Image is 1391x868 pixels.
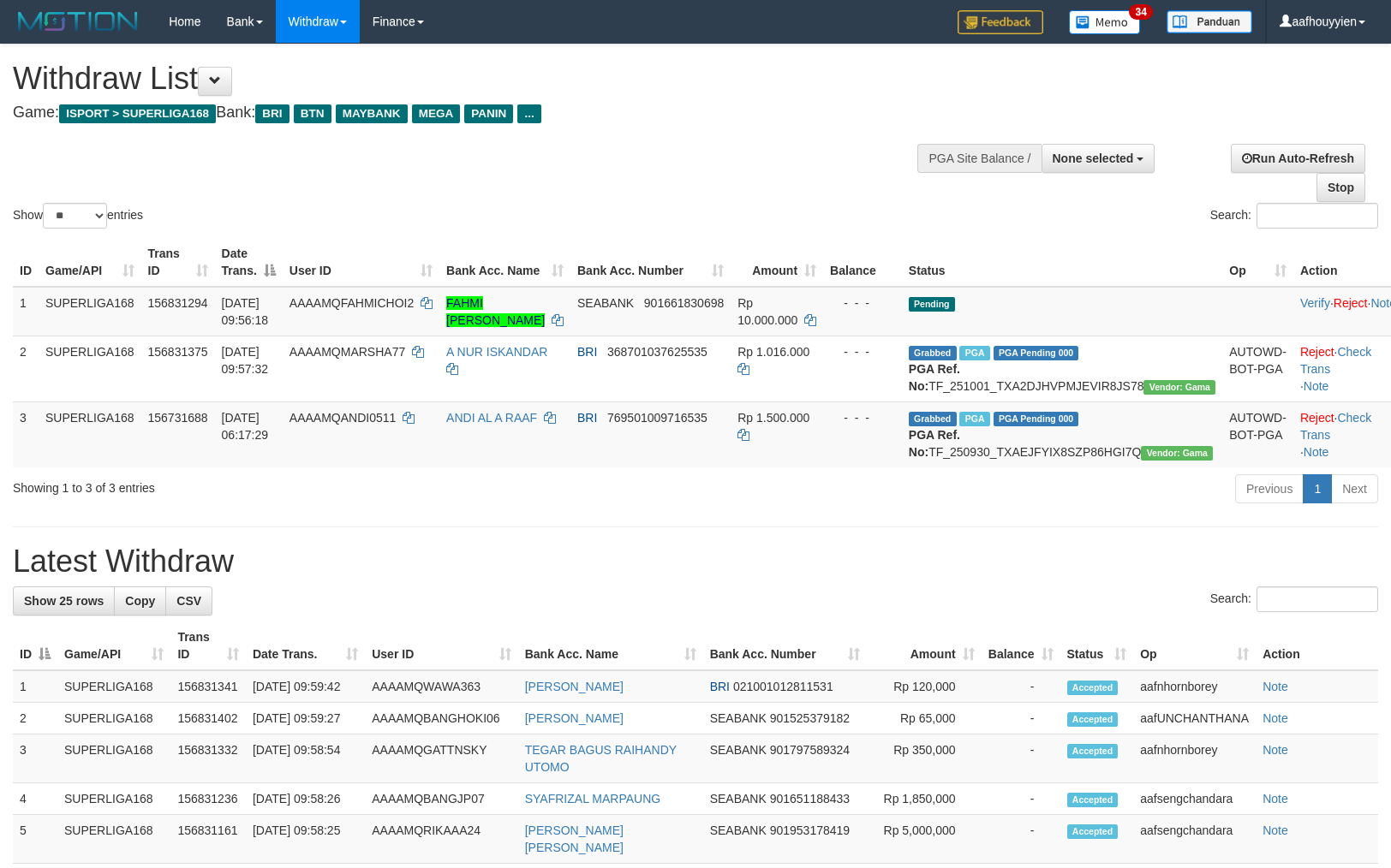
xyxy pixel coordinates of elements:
td: SUPERLIGA168 [39,336,141,401]
a: [PERSON_NAME] [525,711,624,725]
span: Vendor URL: https://trx31.1velocity.biz [1141,446,1213,461]
span: Accepted [1067,793,1119,807]
a: [PERSON_NAME] [PERSON_NAME] [525,823,624,854]
td: 2 [13,336,39,401]
th: Date Trans.: activate to sort column descending [215,238,283,287]
td: Rp 1,850,000 [867,783,981,815]
span: SEABANK [710,823,767,837]
td: - [982,703,1060,734]
td: aafsengchandara [1133,815,1256,864]
a: Note [1304,379,1329,393]
th: Status [902,238,1222,287]
a: FAHMI [PERSON_NAME] [446,296,545,327]
a: Verify [1300,296,1330,310]
td: [DATE] 09:58:54 [246,734,365,783]
a: Note [1263,823,1288,837]
span: None selected [1053,152,1134,165]
td: - [982,783,1060,815]
span: Copy 901661830698 to clipboard [644,296,724,310]
h1: Withdraw List [13,62,910,96]
div: Showing 1 to 3 of 3 entries [13,473,567,496]
span: PGA Pending [994,412,1079,426]
label: Search: [1210,203,1378,229]
td: 156831161 [170,815,246,864]
td: [DATE] 09:59:42 [246,670,365,703]
td: AAAAMQBANGJP07 [365,783,518,815]
span: [DATE] 09:56:18 [222,296,269,327]
th: ID [13,238,39,287]
a: Note [1263,743,1288,757]
a: Previous [1235,474,1304,503]
td: [DATE] 09:59:27 [246,703,365,734]
span: Marked by aafsengchandara [959,346,989,360]
span: Copy 901797589324 to clipboard [770,743,850,757]
span: PGA Pending [994,346,1079,360]
td: SUPERLIGA168 [39,401,141,467]
img: MOTION_logo.png [13,9,143,34]
span: Rp 1.500.000 [737,411,809,425]
span: Copy 901953178419 to clipboard [770,823,850,837]
span: SEABANK [710,792,767,806]
span: Accepted [1067,744,1119,758]
span: Copy [125,594,155,608]
a: [PERSON_NAME] [525,680,624,693]
td: 3 [13,734,57,783]
th: Op: activate to sort column ascending [1222,238,1293,287]
th: Action [1256,621,1378,670]
a: Note [1263,680,1288,693]
span: AAAAMQANDI0511 [290,411,397,425]
a: Reject [1334,296,1368,310]
b: PGA Ref. No: [909,428,960,459]
span: Copy 021001012811531 to clipboard [733,680,833,693]
th: Date Trans.: activate to sort column ascending [246,621,365,670]
label: Show entries [13,203,143,229]
td: TF_250930_TXAEJFYIX8SZP86HGI7Q [902,401,1222,467]
td: Rp 120,000 [867,670,981,703]
th: Game/API: activate to sort column ascending [57,621,170,670]
input: Search: [1257,203,1378,229]
span: BRI [577,345,597,359]
td: 156831402 [170,703,246,734]
span: Show 25 rows [24,594,104,608]
th: Bank Acc. Name: activate to sort column ascending [518,621,703,670]
span: AAAAMQMARSHA77 [290,345,405,359]
a: A NUR ISKANDAR [446,345,547,359]
span: Copy 901651188433 to clipboard [770,792,850,806]
a: Check Trans [1300,345,1371,376]
span: [DATE] 09:57:32 [222,345,269,376]
th: Amount: activate to sort column ascending [867,621,981,670]
td: SUPERLIGA168 [57,734,170,783]
td: 1 [13,287,39,336]
td: 4 [13,783,57,815]
td: SUPERLIGA168 [57,703,170,734]
td: AAAAMQBANGHOKI06 [365,703,518,734]
span: Accepted [1067,712,1119,727]
div: - - - [830,294,895,312]
img: Feedback.jpg [958,10,1043,34]
td: SUPERLIGA168 [57,670,170,703]
td: 156831341 [170,670,246,703]
th: Amount: activate to sort column ascending [731,238,823,287]
span: PANIN [464,104,513,123]
th: Bank Acc. Number: activate to sort column ascending [703,621,868,670]
a: Reject [1300,411,1334,425]
td: SUPERLIGA168 [57,783,170,815]
td: [DATE] 09:58:25 [246,815,365,864]
span: BRI [255,104,289,123]
td: SUPERLIGA168 [39,287,141,336]
a: CSV [165,586,212,615]
label: Search: [1210,586,1378,612]
span: Copy 901525379182 to clipboard [770,711,850,725]
span: Rp 1.016.000 [737,345,809,359]
span: BRI [710,680,730,693]
span: 34 [1129,4,1152,20]
a: Note [1304,445,1329,459]
a: Run Auto-Refresh [1231,144,1365,173]
span: 156831375 [148,345,208,359]
span: BTN [294,104,331,123]
a: 1 [1303,474,1332,503]
td: SUPERLIGA168 [57,815,170,864]
h4: Game: Bank: [13,104,910,122]
div: PGA Site Balance / [917,144,1041,173]
span: Grabbed [909,412,957,426]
